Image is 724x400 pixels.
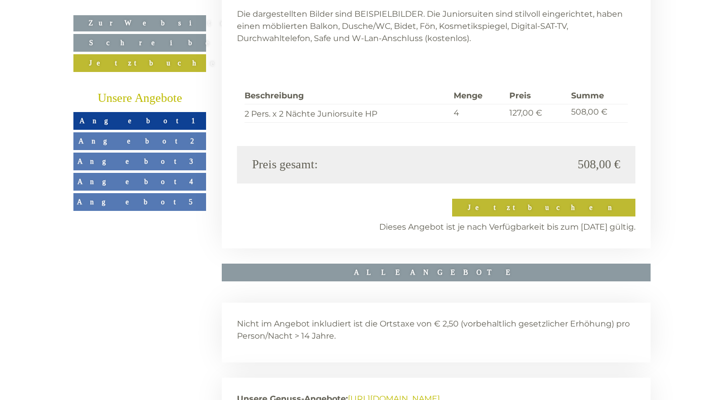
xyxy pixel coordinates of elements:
[379,222,635,232] span: Dieses Angebot ist je nach Verfügbarkeit bis zum [DATE] gültig.
[237,318,636,342] p: Nicht im Angebot inkludiert ist die Ortstaxe von € 2,50 (vorbehaltlich gesetzlicher Erhöhung) pro...
[8,27,187,58] div: Guten Tag, wie können wir Ihnen helfen?
[237,8,636,45] p: Die dargestellten Bilder sind BEISPIELBILDER. Die Juniorsuiten sind stilvoll eingerichtet, haben ...
[73,15,206,31] a: Zur Website
[77,157,203,165] span: Angebot 3
[180,8,219,25] div: [DATE]
[578,156,620,173] span: 508,00 €
[77,177,203,186] span: Angebot 4
[274,267,399,285] button: Senden
[567,88,628,104] th: Summe
[450,104,505,123] td: 4
[450,88,505,104] th: Menge
[509,108,542,118] span: 127,00 €
[78,137,201,145] span: Angebot 2
[15,49,182,56] small: 14:59
[73,54,206,72] a: Jetzt buchen
[245,104,450,123] td: 2 Pers. x 2 Nächte Juniorsuite HP
[73,90,206,107] div: Unsere Angebote
[505,88,567,104] th: Preis
[452,199,635,216] a: Jetzt buchen
[79,117,200,125] span: Angebot 1
[245,156,436,173] div: Preis gesamt:
[567,104,628,123] td: 508,00 €
[77,198,211,206] span: Angebot 5
[15,29,182,38] div: [GEOGRAPHIC_DATA]
[222,264,651,281] a: ALLE ANGEBOTE
[245,88,450,104] th: Beschreibung
[73,34,206,52] a: Schreiben Sie uns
